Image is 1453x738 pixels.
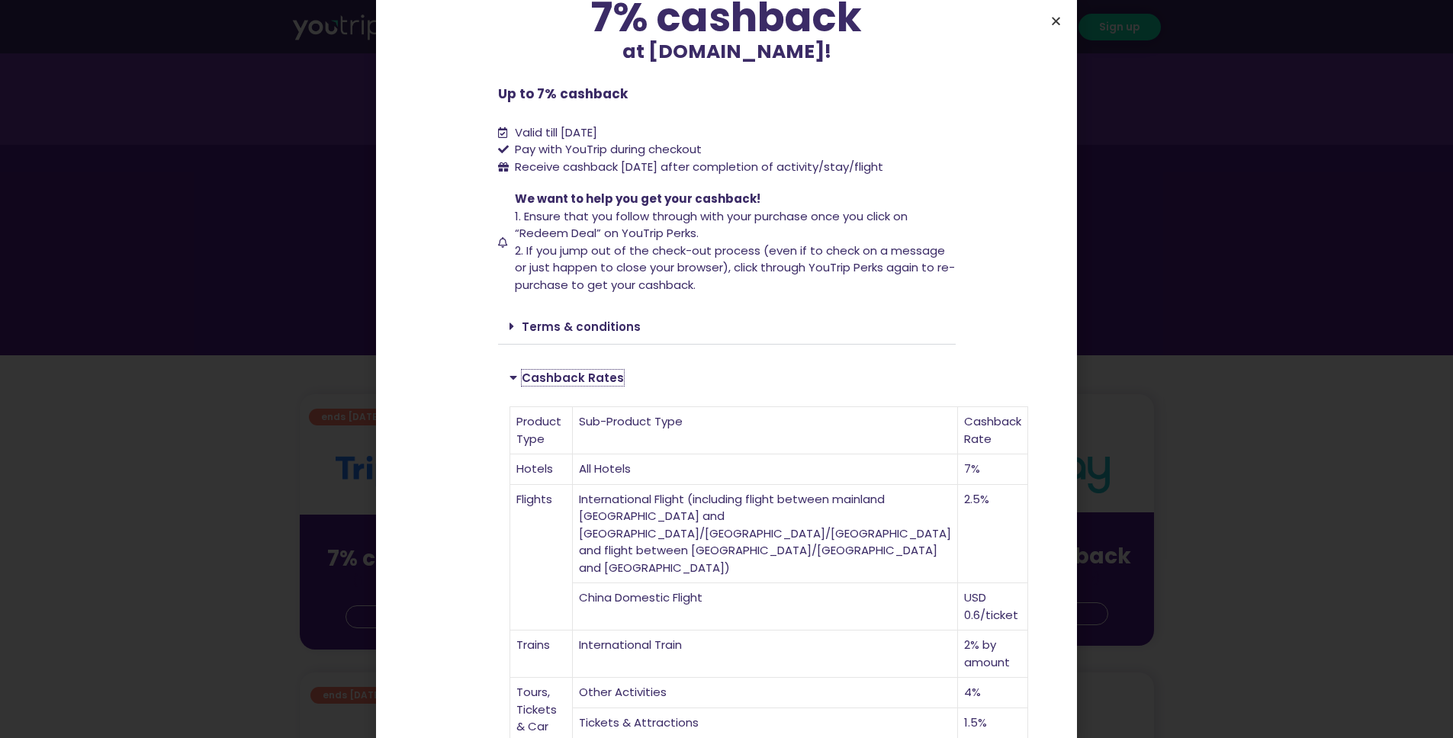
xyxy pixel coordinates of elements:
p: Tickets & Attractions [579,714,951,732]
td: Other Activities [573,678,958,708]
td: Sub-Product Type [573,407,958,454]
span: Pay with YouTrip during checkout [511,141,702,159]
td: 7% [958,454,1028,485]
td: Product Type [510,407,573,454]
td: Cashback Rate [958,407,1028,454]
div: Terms & conditions [498,309,956,345]
td: 4% [958,678,1028,708]
td: USD 0.6/ticket [958,583,1028,631]
td: Hotels [510,454,573,485]
p: 1.5% [964,714,1021,732]
a: Cashback Rates [522,370,624,386]
span: We want to help you get your cashback! [515,191,760,207]
td: Flights [510,485,573,631]
div: Cashback Rates [498,360,956,395]
span: Receive cashback [DATE] after completion of activity/stay/flight [515,159,883,175]
b: Up to 7% cashback [498,85,628,103]
td: 2% by amount [958,631,1028,678]
td: International Train [573,631,958,678]
td: 2.5% [958,485,1028,584]
td: All Hotels [573,454,958,485]
td: International Flight (including flight between mainland [GEOGRAPHIC_DATA] and [GEOGRAPHIC_DATA]/[... [573,485,958,584]
span: Valid till [DATE] [515,124,597,140]
a: Terms & conditions [522,319,641,335]
td: China Domestic Flight [573,583,958,631]
a: Close [1050,15,1062,27]
p: at [DOMAIN_NAME]! [498,37,956,66]
span: 2. If you jump out of the check-out process (even if to check on a message or just happen to clos... [515,242,955,293]
span: 1. Ensure that you follow through with your purchase once you click on “Redeem Deal” on YouTrip P... [515,208,908,242]
td: Trains [510,631,573,678]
